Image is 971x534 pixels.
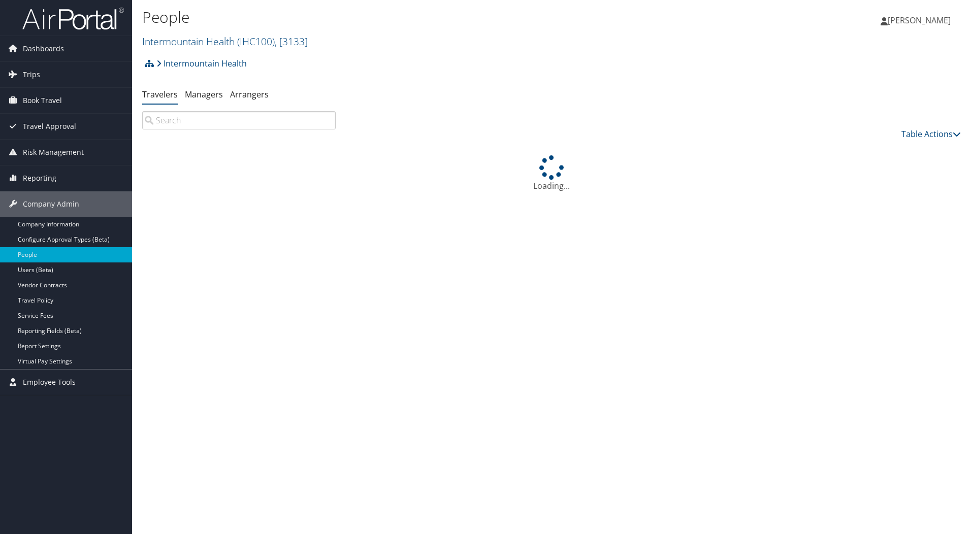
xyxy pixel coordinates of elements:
[275,35,308,48] span: , [ 3133 ]
[22,7,124,30] img: airportal-logo.png
[23,370,76,395] span: Employee Tools
[888,15,951,26] span: [PERSON_NAME]
[237,35,275,48] span: ( IHC100 )
[881,5,961,36] a: [PERSON_NAME]
[23,140,84,165] span: Risk Management
[23,36,64,61] span: Dashboards
[23,62,40,87] span: Trips
[23,165,56,191] span: Reporting
[142,89,178,100] a: Travelers
[23,114,76,139] span: Travel Approval
[142,155,961,192] div: Loading...
[142,35,308,48] a: Intermountain Health
[230,89,269,100] a: Arrangers
[23,88,62,113] span: Book Travel
[142,7,688,28] h1: People
[23,191,79,217] span: Company Admin
[156,53,247,74] a: Intermountain Health
[185,89,223,100] a: Managers
[901,128,961,140] a: Table Actions
[142,111,336,129] input: Search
